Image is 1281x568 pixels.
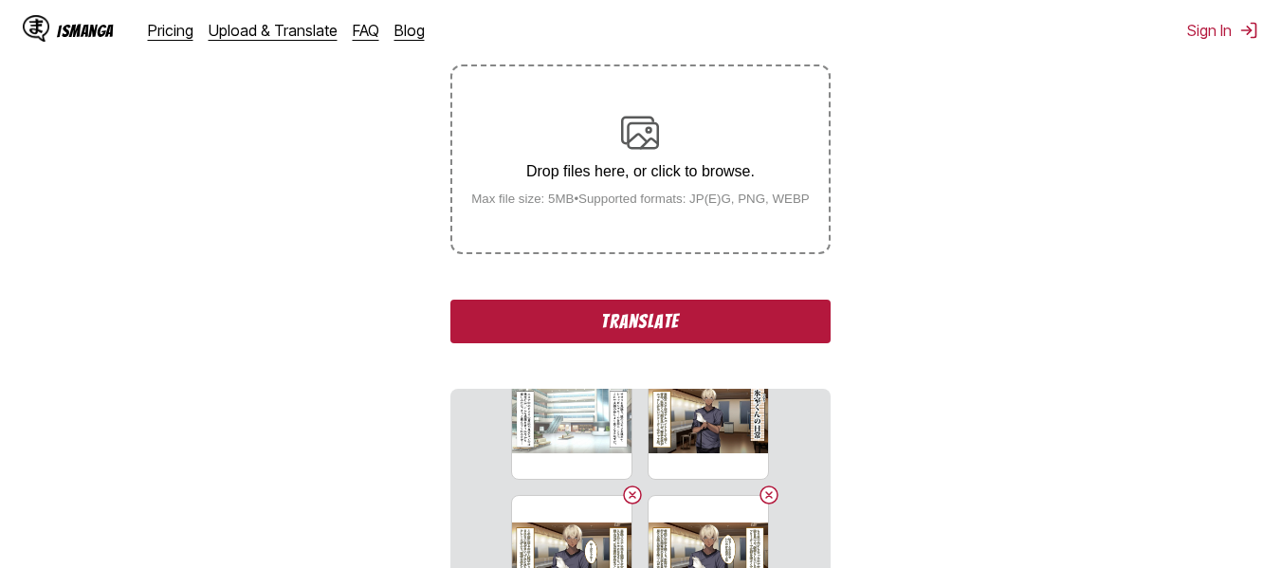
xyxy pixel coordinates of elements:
img: IsManga Logo [23,15,49,42]
a: IsManga LogoIsManga [23,15,148,46]
a: FAQ [353,21,379,40]
button: Delete image [758,484,780,506]
button: Delete image [621,484,644,506]
a: Upload & Translate [209,21,338,40]
button: Translate [450,300,830,343]
p: Drop files here, or click to browse. [456,163,825,180]
small: Max file size: 5MB • Supported formats: JP(E)G, PNG, WEBP [456,192,825,206]
a: Pricing [148,21,193,40]
a: Blog [394,21,425,40]
img: Sign out [1239,21,1258,40]
button: Sign In [1187,21,1258,40]
div: IsManga [57,22,114,40]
